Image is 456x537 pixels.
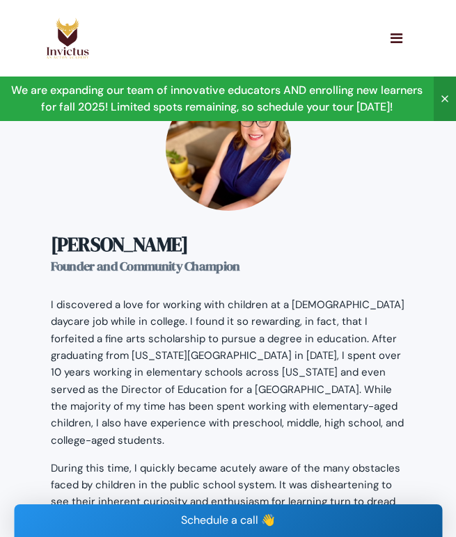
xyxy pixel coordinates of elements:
[51,233,406,274] h3: [PERSON_NAME]
[51,259,406,274] div: Founder and Community Champion
[14,504,442,537] div: Schedule a call 👋
[46,17,89,59] img: Logo
[166,86,291,211] img: sarah.jpg
[51,296,406,449] p: I discovered a love for working with children at a [DEMOGRAPHIC_DATA] daycare job while in colleg...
